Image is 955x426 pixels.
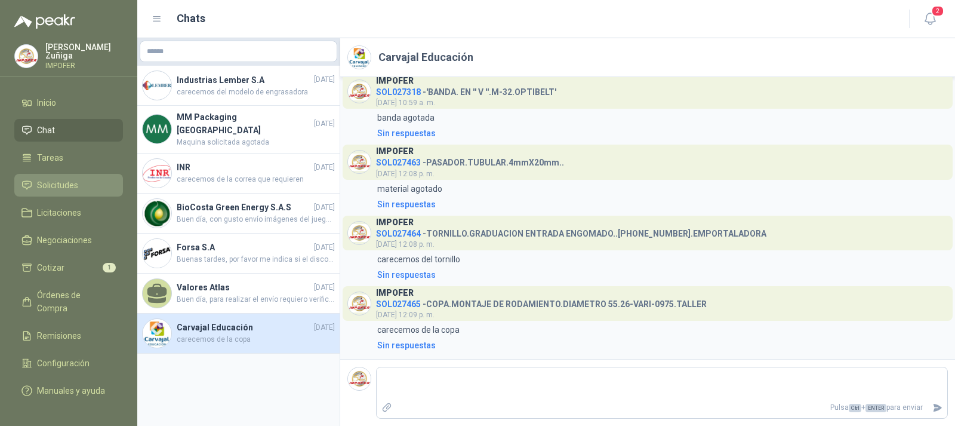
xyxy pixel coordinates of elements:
[865,404,886,412] span: ENTER
[103,263,116,272] span: 1
[137,106,340,154] a: Company LogoMM Packaging [GEOGRAPHIC_DATA][DATE]Maquina solicitada agotada
[376,299,421,309] span: SOL027465
[348,222,371,244] img: Company Logo
[37,206,81,219] span: Licitaciones
[376,240,435,249] span: [DATE] 12:08 p. m.
[377,339,436,352] div: Sin respuestas
[849,404,861,412] span: Ctrl
[14,174,123,197] a: Solicitudes
[376,219,414,226] h3: IMPOFER
[376,78,414,84] h3: IMPOFER
[376,84,556,96] h4: - 'BANDA. EN '' V ''.M-32.OPTIBELT'
[177,321,312,334] h4: Carvajal Educación
[14,324,123,347] a: Remisiones
[14,146,123,169] a: Tareas
[177,111,312,137] h4: MM Packaging [GEOGRAPHIC_DATA]
[177,201,312,214] h4: BioCosta Green Energy S.A.S
[14,119,123,142] a: Chat
[143,159,171,188] img: Company Logo
[14,256,123,279] a: Cotizar1
[143,115,171,143] img: Company Logo
[177,10,205,27] h1: Chats
[376,155,564,166] h4: - PASADOR.TUBULAR.4mmX20mm..
[137,314,340,354] a: Company LogoCarvajal Educación[DATE]carecemos de la copa
[376,226,766,237] h4: - TORNILLO.GRADUACION ENTRADA ENGOMADO..[PHONE_NUMBER].EMPORTALADORA
[377,182,442,195] p: material agotado
[137,274,340,314] a: Valores Atlas[DATE]Buen día, para realizar el envío requiero verificar que tipo de estiba utiliza...
[376,148,414,155] h3: IMPOFER
[376,290,414,296] h3: IMPOFER
[15,45,38,68] img: Company Logo
[14,14,75,29] img: Logo peakr
[137,66,340,106] a: Company LogoIndustrias Lember S.A[DATE]carecemos del modelo de engrasadora
[348,367,371,390] img: Company Logo
[314,242,335,253] span: [DATE]
[314,202,335,213] span: [DATE]
[177,174,335,185] span: carecemos de la correa que requieren
[375,339,948,352] a: Sin respuestas
[376,99,435,107] span: [DATE] 10:59 a. m.
[37,96,56,109] span: Inicio
[177,294,335,305] span: Buen día, para realizar el envío requiero verificar que tipo de estiba utilizan, estiba ancha o e...
[45,62,123,69] p: IMPOFER
[375,198,948,211] a: Sin respuestas
[377,268,436,281] div: Sin respuestas
[377,323,460,336] p: carecemos de la copa
[376,158,421,167] span: SOL027463
[397,397,928,418] p: Pulsa + para enviar
[375,268,948,281] a: Sin respuestas
[376,311,435,319] span: [DATE] 12:09 p. m.
[376,87,421,97] span: SOL027318
[314,322,335,333] span: [DATE]
[14,379,123,402] a: Manuales y ayuda
[37,179,78,192] span: Solicitudes
[177,254,335,265] span: Buenas tardes, por favor me indica si el disco es de 4 1/2" o de 7", agradezco su ayuda
[348,80,371,103] img: Company Logo
[177,161,312,174] h4: INR
[14,352,123,375] a: Configuración
[143,319,171,348] img: Company Logo
[928,397,947,418] button: Enviar
[177,137,335,148] span: Maquina solicitada agotada
[377,127,436,140] div: Sin respuestas
[143,239,171,268] img: Company Logo
[137,234,340,274] a: Company LogoForsa S.A[DATE]Buenas tardes, por favor me indica si el disco es de 4 1/2" o de 7", a...
[376,296,707,308] h4: - COPA.MONTAJE DE RODAMIENTO.DIAMETRO 55.26-VARI-0975.TALLER
[14,201,123,224] a: Licitaciones
[137,194,340,234] a: Company LogoBioCosta Green Energy S.A.S[DATE]Buen día, con gusto envío imágenes del juego de brocas
[177,214,335,225] span: Buen día, con gusto envío imágenes del juego de brocas
[348,292,371,315] img: Company Logo
[376,170,435,178] span: [DATE] 12:08 p. m.
[37,289,112,315] span: Órdenes de Compra
[37,384,105,397] span: Manuales y ayuda
[37,261,64,274] span: Cotizar
[177,87,335,98] span: carecemos del modelo de engrasadora
[931,5,944,17] span: 2
[377,111,435,124] p: banda agotada
[137,154,340,194] a: Company LogoINR[DATE]carecemos de la correa que requieren
[314,162,335,173] span: [DATE]
[37,357,90,370] span: Configuración
[177,334,335,345] span: carecemos de la copa
[37,124,55,137] span: Chat
[37,329,81,342] span: Remisiones
[378,49,473,66] h2: Carvajal Educación
[143,71,171,100] img: Company Logo
[37,151,63,164] span: Tareas
[919,8,941,30] button: 2
[177,241,312,254] h4: Forsa S.A
[14,229,123,252] a: Negociaciones
[45,43,123,60] p: [PERSON_NAME] Zuñiga
[375,127,948,140] a: Sin respuestas
[314,282,335,293] span: [DATE]
[314,118,335,130] span: [DATE]
[37,234,92,247] span: Negociaciones
[348,46,371,69] img: Company Logo
[177,281,312,294] h4: Valores Atlas
[14,284,123,320] a: Órdenes de Compra
[143,199,171,228] img: Company Logo
[377,253,460,266] p: carecemos del tornillo
[376,229,421,238] span: SOL027464
[314,74,335,85] span: [DATE]
[177,73,312,87] h4: Industrias Lember S.A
